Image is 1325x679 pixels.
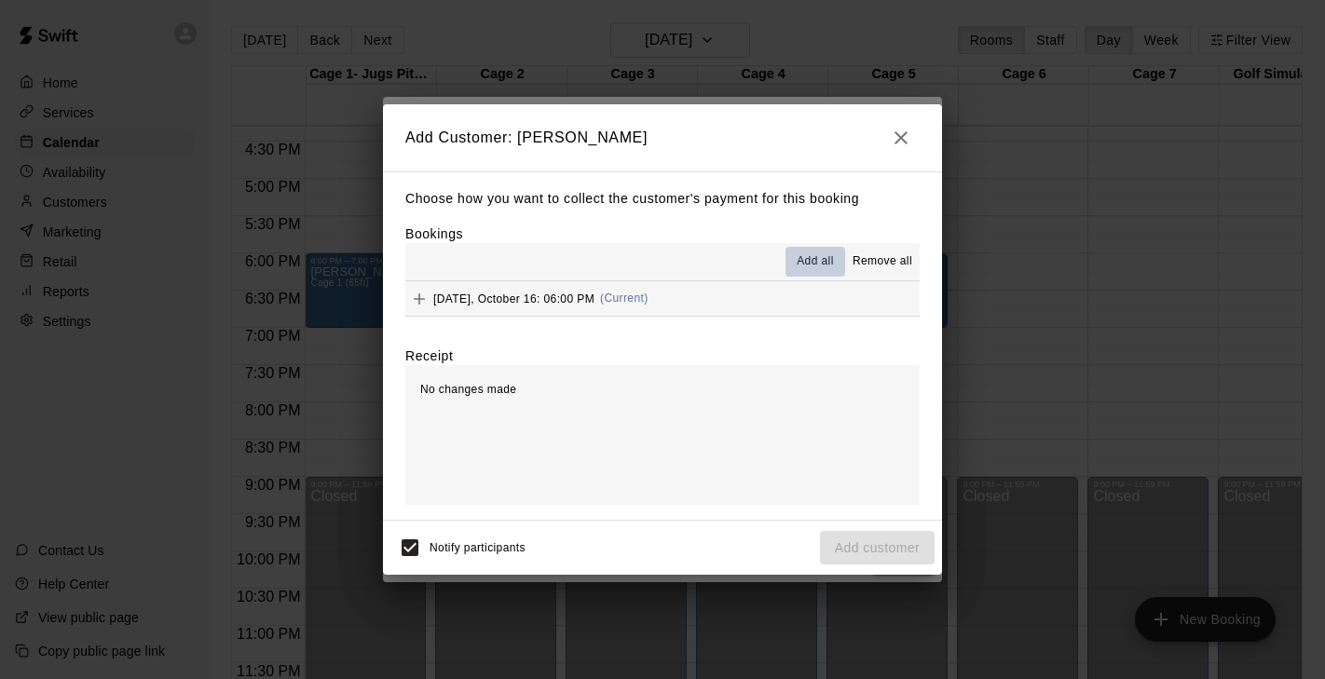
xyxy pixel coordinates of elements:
p: Choose how you want to collect the customer's payment for this booking [405,187,920,210]
span: [DATE], October 16: 06:00 PM [433,292,594,305]
span: No changes made [420,383,516,396]
span: (Current) [600,292,649,305]
button: Remove all [845,247,920,277]
h2: Add Customer: [PERSON_NAME] [383,104,942,171]
button: Add[DATE], October 16: 06:00 PM(Current) [405,281,920,316]
span: Add [405,291,433,305]
span: Notify participants [430,541,526,554]
button: Add all [785,247,845,277]
label: Bookings [405,226,463,241]
span: Remove all [853,252,912,271]
span: Add all [797,252,834,271]
label: Receipt [405,346,453,365]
